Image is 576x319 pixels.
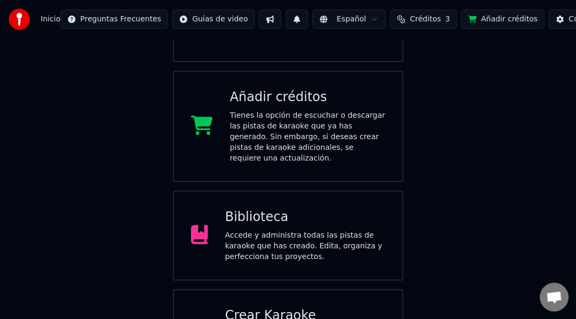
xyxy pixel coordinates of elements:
[225,230,385,262] div: Accede y administra todas las pistas de karaoke que has creado. Edita, organiza y perfecciona tus...
[230,89,385,106] div: Añadir créditos
[225,209,385,226] div: Biblioteca
[461,10,544,29] button: Añadir créditos
[230,110,385,164] div: Tienes la opción de escuchar o descargar las pistas de karaoke que ya has generado. Sin embargo, ...
[445,14,450,25] span: 3
[41,14,60,25] nav: breadcrumb
[172,10,255,29] button: Guías de video
[410,14,441,25] span: Créditos
[41,14,60,25] span: Inicio
[60,10,168,29] button: Preguntas Frecuentes
[9,9,30,30] img: youka
[390,10,457,29] button: Créditos3
[540,283,569,312] div: Chat abierto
